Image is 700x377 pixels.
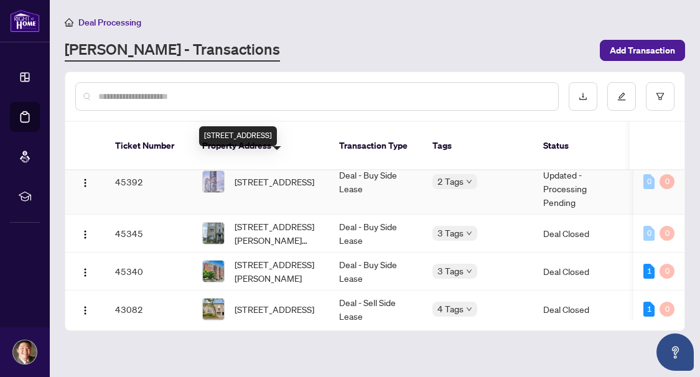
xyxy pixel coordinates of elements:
[105,215,192,253] td: 45345
[105,253,192,291] td: 45340
[203,261,224,282] img: thumbnail-img
[656,333,694,371] button: Open asap
[466,179,472,185] span: down
[617,92,626,101] span: edit
[80,268,90,277] img: Logo
[105,122,192,170] th: Ticket Number
[466,268,472,274] span: down
[329,291,422,328] td: Deal - Sell Side Lease
[533,149,627,215] td: Information Updated - Processing Pending
[660,264,674,279] div: 0
[203,299,224,320] img: thumbnail-img
[80,230,90,240] img: Logo
[75,223,95,243] button: Logo
[105,291,192,328] td: 43082
[660,174,674,189] div: 0
[192,122,329,170] th: Property Address
[437,302,464,316] span: 4 Tags
[579,92,587,101] span: download
[656,92,665,101] span: filter
[466,230,472,236] span: down
[203,223,224,244] img: thumbnail-img
[607,82,636,111] button: edit
[422,122,533,170] th: Tags
[437,174,464,188] span: 2 Tags
[80,305,90,315] img: Logo
[329,253,422,291] td: Deal - Buy Side Lease
[643,302,655,317] div: 1
[65,39,280,62] a: [PERSON_NAME] - Transactions
[643,174,655,189] div: 0
[10,9,40,32] img: logo
[65,18,73,27] span: home
[329,122,422,170] th: Transaction Type
[203,171,224,192] img: thumbnail-img
[235,258,319,285] span: [STREET_ADDRESS][PERSON_NAME]
[569,82,597,111] button: download
[643,226,655,241] div: 0
[75,172,95,192] button: Logo
[533,215,627,253] td: Deal Closed
[13,340,37,364] img: Profile Icon
[80,178,90,188] img: Logo
[466,306,472,312] span: down
[75,261,95,281] button: Logo
[643,264,655,279] div: 1
[437,264,464,278] span: 3 Tags
[75,299,95,319] button: Logo
[199,126,277,146] div: [STREET_ADDRESS]
[235,220,319,247] span: [STREET_ADDRESS][PERSON_NAME][PERSON_NAME]
[78,17,141,28] span: Deal Processing
[437,226,464,240] span: 3 Tags
[646,82,674,111] button: filter
[533,253,627,291] td: Deal Closed
[610,40,675,60] span: Add Transaction
[533,122,627,170] th: Status
[600,40,685,61] button: Add Transaction
[235,175,314,188] span: [STREET_ADDRESS]
[105,149,192,215] td: 45392
[329,149,422,215] td: Deal - Buy Side Lease
[660,302,674,317] div: 0
[660,226,674,241] div: 0
[235,302,314,316] span: [STREET_ADDRESS]
[329,215,422,253] td: Deal - Buy Side Lease
[533,291,627,328] td: Deal Closed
